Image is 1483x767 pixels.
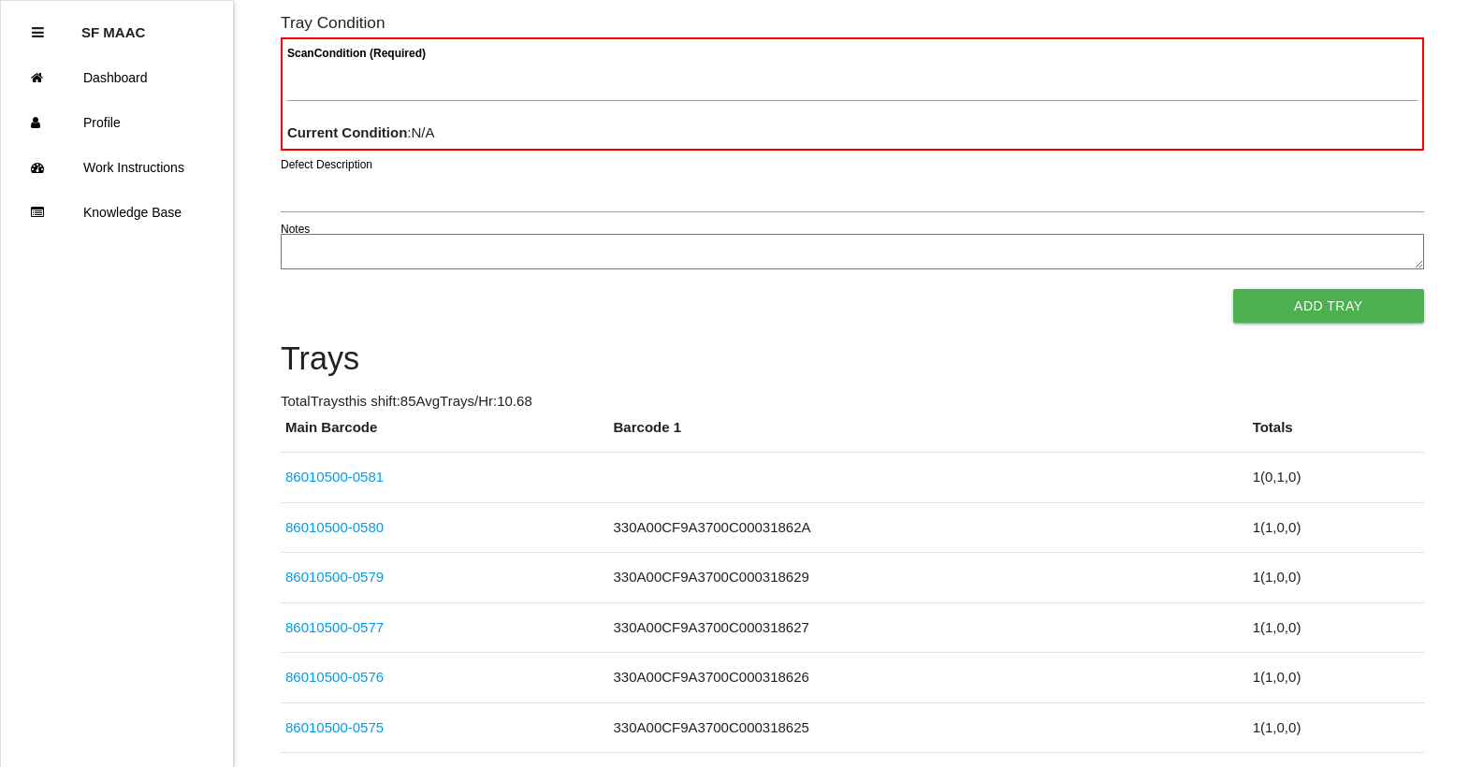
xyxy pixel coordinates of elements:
[1248,653,1424,703] td: 1 ( 1 , 0 , 0 )
[609,417,1248,453] th: Barcode 1
[285,519,384,535] a: 86010500-0580
[285,619,384,635] a: 86010500-0577
[285,569,384,585] a: 86010500-0579
[281,341,1424,377] h4: Trays
[32,10,44,55] div: Close
[1,100,233,145] a: Profile
[609,702,1248,753] td: 330A00CF9A3700C000318625
[1248,602,1424,653] td: 1 ( 1 , 0 , 0 )
[1248,502,1424,553] td: 1 ( 1 , 0 , 0 )
[281,156,372,173] label: Defect Description
[285,719,384,735] a: 86010500-0575
[1248,702,1424,753] td: 1 ( 1 , 0 , 0 )
[1248,417,1424,453] th: Totals
[1,55,233,100] a: Dashboard
[609,553,1248,603] td: 330A00CF9A3700C000318629
[287,47,426,60] b: Scan Condition (Required)
[1248,553,1424,603] td: 1 ( 1 , 0 , 0 )
[281,391,1424,412] p: Total Trays this shift: 85 Avg Trays /Hr: 10.68
[609,653,1248,703] td: 330A00CF9A3700C000318626
[1,190,233,235] a: Knowledge Base
[609,602,1248,653] td: 330A00CF9A3700C000318627
[81,10,145,40] p: SF MAAC
[1233,289,1424,323] button: Add Tray
[285,669,384,685] a: 86010500-0576
[1,145,233,190] a: Work Instructions
[281,417,609,453] th: Main Barcode
[285,469,384,485] a: 86010500-0581
[281,14,1424,32] h6: Tray Condition
[281,221,310,238] label: Notes
[609,502,1248,553] td: 330A00CF9A3700C00031862A
[287,124,435,140] span: : N/A
[287,124,407,140] b: Current Condition
[1248,453,1424,503] td: 1 ( 0 , 1 , 0 )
